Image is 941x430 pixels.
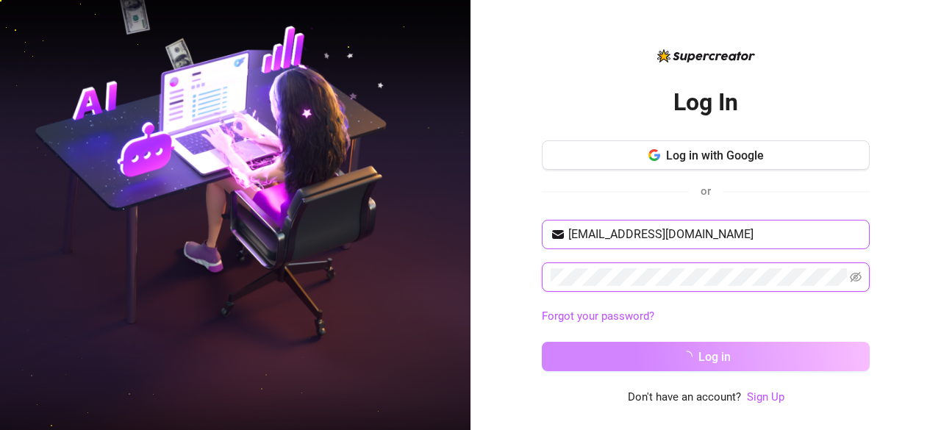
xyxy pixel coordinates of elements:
a: Sign Up [747,389,784,406]
span: loading [681,351,693,362]
span: Don't have an account? [628,389,741,406]
button: Log in with Google [542,140,870,170]
a: Forgot your password? [542,309,654,323]
h2: Log In [673,87,738,118]
span: or [701,184,711,198]
span: eye-invisible [850,271,862,283]
a: Forgot your password? [542,308,870,326]
input: Your email [568,226,861,243]
button: Log in [542,342,870,371]
span: Log in with Google [666,148,764,162]
a: Sign Up [747,390,784,404]
img: logo-BBDzfeDw.svg [657,49,755,62]
span: Log in [698,350,731,364]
